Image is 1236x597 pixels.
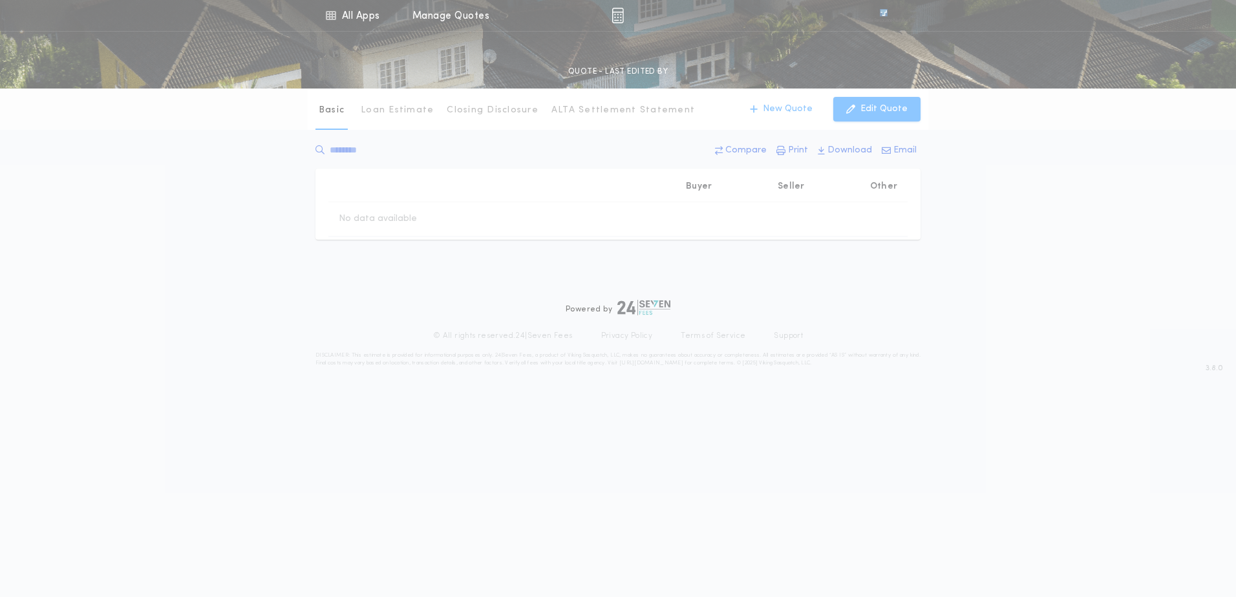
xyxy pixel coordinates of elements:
[619,361,683,366] a: [URL][DOMAIN_NAME]
[361,104,434,117] p: Loan Estimate
[763,103,813,116] p: New Quote
[857,9,911,22] img: vs-icon
[686,180,712,193] p: Buyer
[788,144,808,157] p: Print
[772,139,812,162] button: Print
[319,104,345,117] p: Basic
[315,351,921,367] p: DISCLAIMER: This estimate is provided for informational purposes only. 24|Seven Fees, a product o...
[870,180,897,193] p: Other
[711,139,771,162] button: Compare
[447,104,538,117] p: Closing Disclosure
[617,300,670,315] img: logo
[778,180,805,193] p: Seller
[725,144,767,157] p: Compare
[737,97,826,121] button: New Quote
[827,144,872,157] p: Download
[814,139,876,162] button: Download
[568,65,668,78] p: QUOTE - LAST EDITED BY
[601,331,653,341] a: Privacy Policy
[833,97,921,121] button: Edit Quote
[566,300,670,315] div: Powered by
[551,104,695,117] p: ALTA Settlement Statement
[774,331,803,341] a: Support
[612,8,624,23] img: img
[893,144,917,157] p: Email
[681,331,745,341] a: Terms of Service
[1206,362,1223,374] span: 3.8.0
[433,331,573,341] p: © All rights reserved. 24|Seven Fees
[878,139,921,162] button: Email
[860,103,908,116] p: Edit Quote
[328,202,427,236] td: No data available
